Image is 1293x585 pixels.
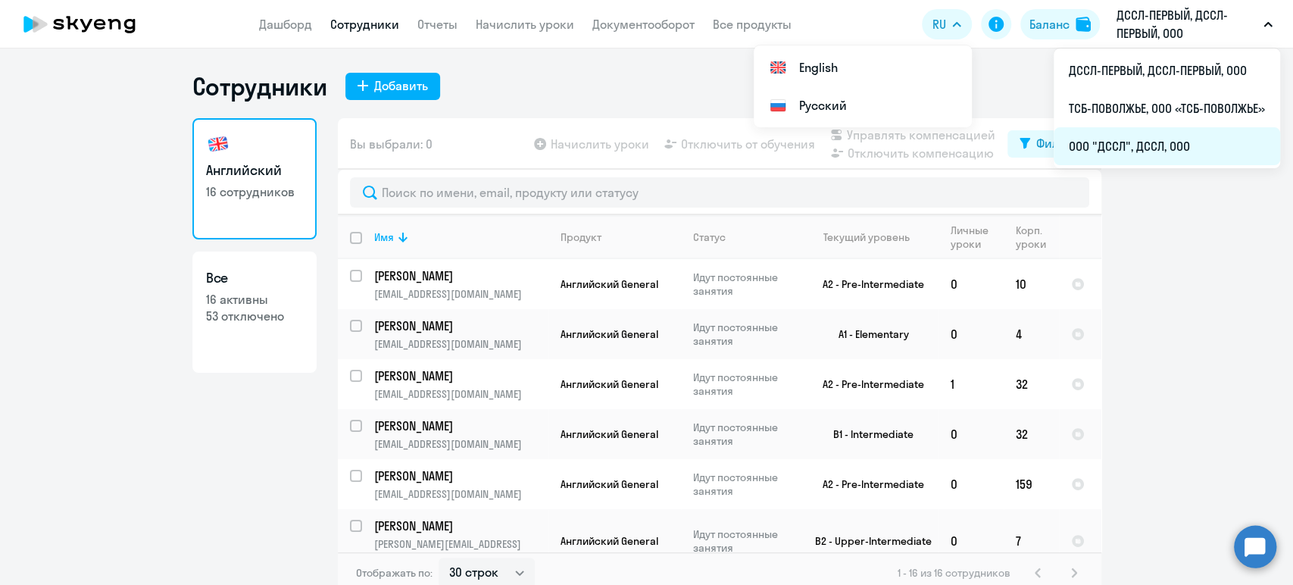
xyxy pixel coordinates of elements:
span: Английский General [561,534,658,548]
td: B2 - Upper-Intermediate [798,509,939,573]
a: Отчеты [417,17,458,32]
img: balance [1076,17,1091,32]
h3: Все [206,268,303,288]
button: Балансbalance [1020,9,1100,39]
td: 32 [1004,359,1059,409]
td: 0 [939,459,1004,509]
ul: RU [754,45,972,127]
a: Документооборот [592,17,695,32]
p: [EMAIL_ADDRESS][DOMAIN_NAME] [374,487,548,501]
div: Статус [693,230,726,244]
a: [PERSON_NAME] [374,468,548,484]
div: Имя [374,230,548,244]
p: [EMAIL_ADDRESS][DOMAIN_NAME] [374,437,548,451]
p: [EMAIL_ADDRESS][DOMAIN_NAME] [374,387,548,401]
p: Идут постоянные занятия [693,471,797,498]
button: ДССЛ-ПЕРВЫЙ, ДССЛ-ПЕРВЫЙ, ООО [1109,6,1280,42]
p: [EMAIL_ADDRESS][DOMAIN_NAME] [374,337,548,351]
td: 0 [939,509,1004,573]
p: Идут постоянные занятия [693,321,797,348]
span: Английский General [561,477,658,491]
div: Статус [693,230,797,244]
td: 1 [939,359,1004,409]
h3: Английский [206,161,303,180]
td: A1 - Elementary [798,309,939,359]
a: Все продукты [713,17,792,32]
span: Английский General [561,377,658,391]
a: Все16 активны53 отключено [192,252,317,373]
span: Отображать по: [356,566,433,580]
div: Личные уроки [951,224,1003,251]
a: [PERSON_NAME] [374,368,548,384]
p: [PERSON_NAME][EMAIL_ADDRESS][DOMAIN_NAME] [374,537,548,565]
td: B1 - Intermediate [798,409,939,459]
p: [PERSON_NAME] [374,267,545,284]
img: English [769,58,787,77]
button: RU [922,9,972,39]
a: Начислить уроки [476,17,574,32]
span: RU [932,15,946,33]
p: [PERSON_NAME] [374,318,545,334]
span: Английский General [561,277,658,291]
td: 159 [1004,459,1059,509]
p: 16 сотрудников [206,183,303,200]
button: Фильтр [1007,130,1089,158]
div: Фильтр [1036,134,1077,152]
button: Добавить [345,73,440,100]
td: 0 [939,409,1004,459]
p: [PERSON_NAME] [374,468,545,484]
div: Баланс [1029,15,1070,33]
a: Дашборд [259,17,312,32]
p: 16 активны [206,291,303,308]
p: Идут постоянные занятия [693,421,797,448]
span: Английский General [561,327,658,341]
td: 4 [1004,309,1059,359]
td: A2 - Pre-Intermediate [798,359,939,409]
td: 7 [1004,509,1059,573]
div: Продукт [561,230,601,244]
div: Текущий уровень [823,230,910,244]
p: Идут постоянные занятия [693,527,797,555]
p: Идут постоянные занятия [693,271,797,298]
p: Идут постоянные занятия [693,371,797,398]
div: Добавить [374,77,428,95]
td: 0 [939,259,1004,309]
img: Русский [769,96,787,114]
a: Сотрудники [330,17,399,32]
div: Корп. уроки [1016,224,1048,251]
h1: Сотрудники [192,71,327,102]
span: Английский General [561,427,658,441]
p: [PERSON_NAME] [374,368,545,384]
a: [PERSON_NAME] [374,318,548,334]
p: [PERSON_NAME] [374,418,545,434]
td: 32 [1004,409,1059,459]
img: english [206,132,230,156]
a: [PERSON_NAME] [374,267,548,284]
span: Вы выбрали: 0 [350,135,433,153]
a: [PERSON_NAME] [374,418,548,434]
p: [EMAIL_ADDRESS][DOMAIN_NAME] [374,287,548,301]
div: Корп. уроки [1016,224,1058,251]
div: Личные уроки [951,224,993,251]
span: 1 - 16 из 16 сотрудников [898,566,1010,580]
td: A2 - Pre-Intermediate [798,259,939,309]
p: [PERSON_NAME] [374,518,545,534]
div: Продукт [561,230,680,244]
input: Поиск по имени, email, продукту или статусу [350,177,1089,208]
p: ДССЛ-ПЕРВЫЙ, ДССЛ-ПЕРВЫЙ, ООО [1117,6,1257,42]
ul: RU [1054,48,1280,168]
td: 10 [1004,259,1059,309]
td: A2 - Pre-Intermediate [798,459,939,509]
td: 0 [939,309,1004,359]
div: Имя [374,230,394,244]
div: Текущий уровень [810,230,938,244]
a: Английский16 сотрудников [192,118,317,239]
a: [PERSON_NAME] [374,518,548,534]
p: 53 отключено [206,308,303,324]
